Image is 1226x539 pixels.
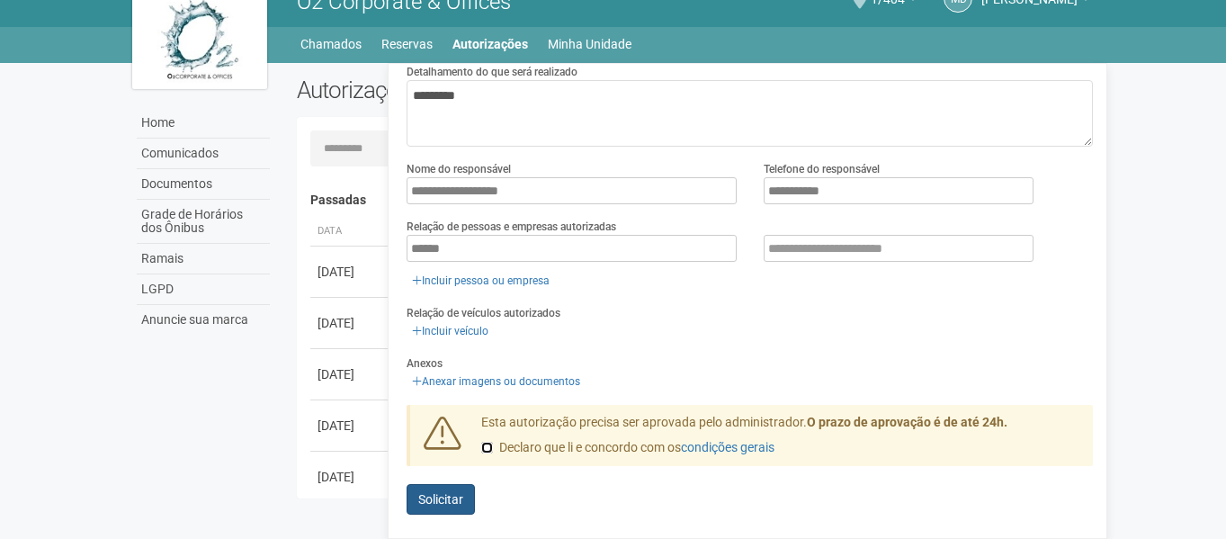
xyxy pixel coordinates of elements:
[407,219,616,235] label: Relação de pessoas e empresas autorizadas
[407,484,475,515] button: Solicitar
[407,271,555,291] a: Incluir pessoa ou empresa
[297,76,682,103] h2: Autorizações
[407,305,560,321] label: Relação de veículos autorizados
[468,414,1094,466] div: Esta autorização precisa ser aprovada pelo administrador.
[137,200,270,244] a: Grade de Horários dos Ônibus
[548,31,631,57] a: Minha Unidade
[807,415,1007,429] strong: O prazo de aprovação é de até 24h.
[481,442,493,454] input: Declaro que li e concordo com oscondições gerais
[318,263,384,281] div: [DATE]
[407,321,494,341] a: Incluir veículo
[452,31,528,57] a: Autorizações
[310,193,1081,207] h4: Passadas
[418,492,463,507] span: Solicitar
[318,468,384,486] div: [DATE]
[137,244,270,274] a: Ramais
[310,217,391,247] th: Data
[318,365,384,383] div: [DATE]
[137,139,270,169] a: Comunicados
[381,31,433,57] a: Reservas
[481,439,774,457] label: Declaro que li e concordo com os
[300,31,362,57] a: Chamados
[407,64,577,80] label: Detalhamento do que será realizado
[318,417,384,435] div: [DATE]
[137,305,270,335] a: Anuncie sua marca
[137,274,270,305] a: LGPD
[318,314,384,332] div: [DATE]
[137,169,270,200] a: Documentos
[681,440,774,454] a: condições gerais
[407,372,586,391] a: Anexar imagens ou documentos
[137,108,270,139] a: Home
[407,161,511,177] label: Nome do responsável
[764,161,880,177] label: Telefone do responsável
[407,355,443,372] label: Anexos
